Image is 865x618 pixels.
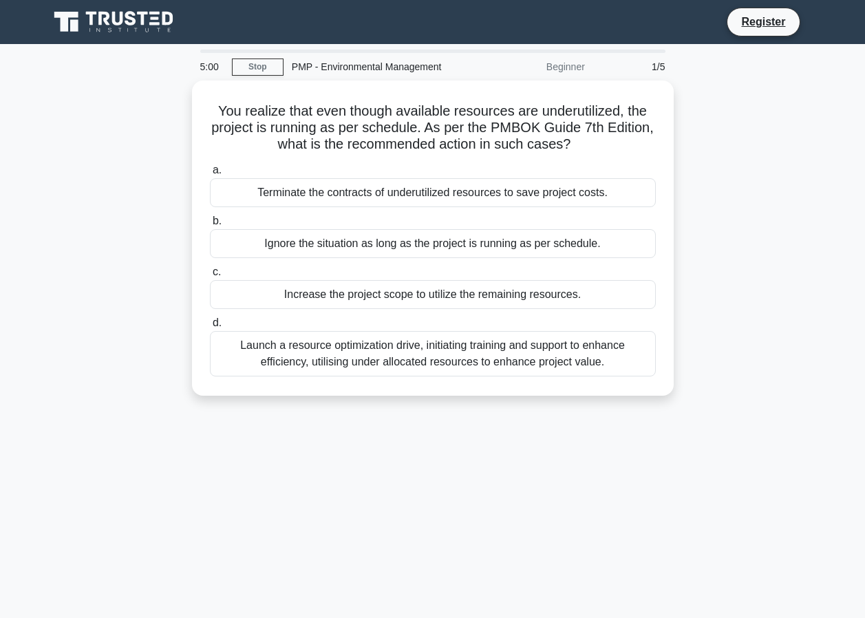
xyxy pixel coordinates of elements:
[210,178,656,207] div: Terminate the contracts of underutilized resources to save project costs.
[213,266,221,277] span: c.
[284,53,473,81] div: PMP - Environmental Management
[210,331,656,376] div: Launch a resource optimization drive, initiating training and support to enhance efficiency, util...
[213,164,222,175] span: a.
[210,229,656,258] div: Ignore the situation as long as the project is running as per schedule.
[209,103,657,153] h5: You realize that even though available resources are underutilized, the project is running as per...
[213,215,222,226] span: b.
[232,58,284,76] a: Stop
[733,13,793,30] a: Register
[210,280,656,309] div: Increase the project scope to utilize the remaining resources.
[192,53,232,81] div: 5:00
[593,53,674,81] div: 1/5
[213,317,222,328] span: d.
[473,53,593,81] div: Beginner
